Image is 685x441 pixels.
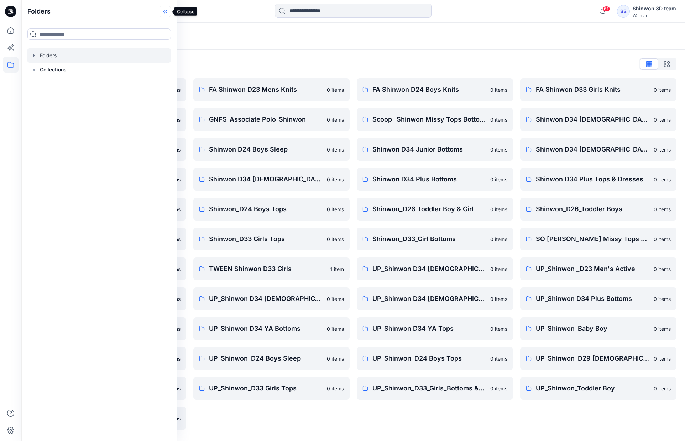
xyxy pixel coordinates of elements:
a: UP_Shinwon_Baby Boy0 items [520,317,676,340]
p: FA Shinwon D33 Girls Knits [536,85,649,95]
a: Shinwon D34 [DEMOGRAPHIC_DATA] Active0 items [520,138,676,161]
p: UP_Shinwon_Toddler Boy [536,383,649,393]
p: Shinwon D34 Plus Tops & Dresses [536,174,649,184]
a: UP_Shinwon_D33 Girls Tops0 items [193,377,350,400]
a: TWEEN Shinwon D33 Girls1 item [193,257,350,280]
p: 0 items [490,385,507,392]
p: 0 items [654,235,671,243]
a: Scoop _Shinwon Missy Tops Bottoms Dress0 items [357,108,513,131]
a: Shinwon D34 Plus Tops & Dresses0 items [520,168,676,191]
p: 0 items [490,116,507,123]
p: 0 items [327,325,344,333]
p: Shinwon_D33_Girl Bottoms [372,234,486,244]
a: UP_Shinwon _D23 Men's Active0 items [520,257,676,280]
p: Collections [40,65,67,74]
a: Shinwon_D26 Toddler Boy & Girl0 items [357,198,513,220]
p: UP_Shinwon_D33_Girls_Bottoms & Active [372,383,486,393]
p: 0 items [490,235,507,243]
a: Shinwon D34 Junior Bottoms0 items [357,138,513,161]
p: FA Shinwon D24 Boys Knits [372,85,486,95]
p: UP_Shinwon_D33 Girls Tops [209,383,323,393]
p: UP_Shinwon D34 YA Bottoms [209,324,323,334]
p: 1 item [330,265,344,273]
p: Shinwon_D24 Boys Tops [209,204,323,214]
p: Shinwon D34 [DEMOGRAPHIC_DATA] Dresses [209,174,323,184]
a: UP_Shinwon D34 [DEMOGRAPHIC_DATA] Knit Tops0 items [357,257,513,280]
p: UP_Shinwon_Baby Boy [536,324,649,334]
p: 0 items [327,295,344,303]
p: FA Shinwon D23 Mens Knits [209,85,323,95]
p: 0 items [327,235,344,243]
a: Shinwon_D33 Girls Tops0 items [193,228,350,250]
a: FA Shinwon D23 Mens Knits0 items [193,78,350,101]
a: Shinwon D34 [DEMOGRAPHIC_DATA] Knit Tops0 items [520,108,676,131]
p: 0 items [654,116,671,123]
p: 0 items [654,86,671,94]
p: 0 items [654,265,671,273]
a: Shinwon D34 Plus Bottoms0 items [357,168,513,191]
p: 0 items [327,206,344,213]
p: 0 items [654,295,671,303]
p: UP_Shinwon_D24 Boys Sleep [209,354,323,363]
p: UP_Shinwon D34 Plus Bottoms [536,294,649,304]
p: TWEEN Shinwon D33 Girls [209,264,326,274]
p: Shinwon D34 [DEMOGRAPHIC_DATA] Knit Tops [536,115,649,124]
p: Shinwon D34 Plus Bottoms [372,174,486,184]
p: UP_Shinwon D34 YA Tops [372,324,486,334]
p: 0 items [654,385,671,392]
p: 0 items [327,86,344,94]
a: FA Shinwon D24 Boys Knits0 items [357,78,513,101]
p: Shinwon_D26_Toddler Boys [536,204,649,214]
a: GNFS_Associate Polo_Shinwon0 items [193,108,350,131]
a: Shinwon D24 Boys Sleep0 items [193,138,350,161]
p: 0 items [490,265,507,273]
p: UP_Shinwon_D24 Boys Tops [372,354,486,363]
a: UP_Shinwon D34 [DEMOGRAPHIC_DATA] Dresses0 items [357,287,513,310]
p: 0 items [490,86,507,94]
p: 0 items [654,146,671,153]
p: 0 items [490,206,507,213]
p: UP_Shinwon D34 [DEMOGRAPHIC_DATA] Knit Tops [372,264,486,274]
p: 0 items [490,295,507,303]
a: UP_Shinwon_D29 [DEMOGRAPHIC_DATA] Sleep0 items [520,347,676,370]
a: Shinwon D34 [DEMOGRAPHIC_DATA] Dresses0 items [193,168,350,191]
p: GNFS_Associate Polo_Shinwon [209,115,323,124]
p: 0 items [327,385,344,392]
p: UP_Shinwon D34 [DEMOGRAPHIC_DATA] Dresses [372,294,486,304]
p: Scoop _Shinwon Missy Tops Bottoms Dress [372,115,486,124]
p: 0 items [654,325,671,333]
p: 0 items [490,325,507,333]
p: UP_Shinwon_D29 [DEMOGRAPHIC_DATA] Sleep [536,354,649,363]
a: UP_Shinwon_D33_Girls_Bottoms & Active0 items [357,377,513,400]
p: Shinwon D34 Junior Bottoms [372,144,486,154]
p: Shinwon D34 [DEMOGRAPHIC_DATA] Active [536,144,649,154]
p: 0 items [327,176,344,183]
div: Walmart [633,13,676,18]
p: 0 items [490,146,507,153]
p: 0 items [654,355,671,362]
p: 0 items [490,355,507,362]
a: UP_Shinwon D34 [DEMOGRAPHIC_DATA] Bottoms0 items [193,287,350,310]
a: UP_Shinwon_D24 Boys Sleep0 items [193,347,350,370]
p: 0 items [654,176,671,183]
a: SO [PERSON_NAME] Missy Tops Bottom Dress0 items [520,228,676,250]
a: UP_Shinwon D34 Plus Bottoms0 items [520,287,676,310]
p: UP_Shinwon _D23 Men's Active [536,264,649,274]
a: FA Shinwon D33 Girls Knits0 items [520,78,676,101]
p: 0 items [490,176,507,183]
a: Shinwon_D33_Girl Bottoms0 items [357,228,513,250]
p: Shinwon D24 Boys Sleep [209,144,323,154]
p: 0 items [327,355,344,362]
p: 0 items [327,146,344,153]
a: UP_Shinwon D34 YA Tops0 items [357,317,513,340]
a: Shinwon_D24 Boys Tops0 items [193,198,350,220]
a: UP_Shinwon D34 YA Bottoms0 items [193,317,350,340]
p: SO [PERSON_NAME] Missy Tops Bottom Dress [536,234,649,244]
a: UP_Shinwon_Toddler Boy0 items [520,377,676,400]
a: Shinwon_D26_Toddler Boys0 items [520,198,676,220]
div: Shinwon 3D team [633,4,676,13]
a: UP_Shinwon_D24 Boys Tops0 items [357,347,513,370]
span: 61 [602,6,610,12]
p: 0 items [327,116,344,123]
p: 0 items [654,206,671,213]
